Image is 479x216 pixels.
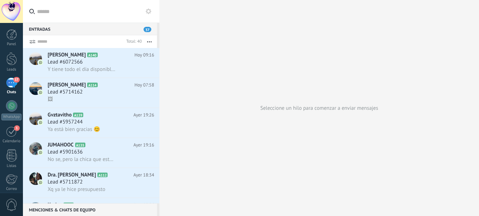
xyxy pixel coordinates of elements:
[48,52,86,59] span: [PERSON_NAME]
[23,78,159,108] a: avataricon[PERSON_NAME]A114Hoy 07:58Lead #5714162🖼
[133,112,154,119] span: Ayer 19:26
[48,66,115,73] span: Y tiene todo el día disponible?
[133,172,154,179] span: Ayer 18:34
[1,139,22,144] div: Calendario
[38,120,43,125] img: icon
[48,186,105,193] span: Xq ya le hice presupuesto
[48,82,86,89] span: [PERSON_NAME]
[1,67,22,72] div: Leads
[48,112,72,119] span: Gvztavitho
[14,125,20,131] span: 1
[73,113,83,117] span: A139
[23,48,159,78] a: avataricon[PERSON_NAME]A140Hoy 09:16Lead #6072566Y tiene todo el día disponible?
[48,89,83,96] span: Lead #5714162
[1,187,22,191] div: Correo
[1,90,22,95] div: Chats
[134,82,154,89] span: Hoy 07:58
[48,59,83,66] span: Lead #6072566
[38,90,43,95] img: icon
[48,149,83,156] span: Lead #5901636
[87,53,97,57] span: A140
[23,23,157,35] div: Entradas
[97,173,108,177] span: A112
[144,27,151,32] span: 37
[23,168,159,198] a: avatariconDra. [PERSON_NAME]A112Ayer 18:34Lead #5711872Xq ya le hice presupuesto
[48,172,96,179] span: Dra. [PERSON_NAME]
[123,38,142,45] div: Total: 40
[38,60,43,65] img: icon
[48,126,100,133] span: Ya está bien gracias 😊
[48,202,62,209] span: Karlos
[23,108,159,138] a: avatariconGvztavithoA139Ayer 19:26Lead #5957244Ya está bien gracias 😊
[23,203,157,216] div: Menciones & Chats de equipo
[48,96,53,103] span: 🖼
[38,180,43,185] img: icon
[48,179,83,186] span: Lead #5711872
[63,203,74,207] span: A138
[13,77,19,83] span: 37
[134,52,154,59] span: Hoy 09:16
[75,143,85,147] span: A135
[1,114,22,120] div: WhatsApp
[1,164,22,168] div: Listas
[48,156,115,163] span: No se, pero la chica que está en recepción me dijo que no había llegado, lamentablemente ya me re...
[1,42,22,47] div: Panel
[133,202,154,209] span: Ayer 18:24
[133,142,154,149] span: Ayer 19:16
[48,142,74,149] span: JUMAHOOC
[23,138,159,168] a: avatariconJUMAHOOCA135Ayer 19:16Lead #5901636No se, pero la chica que está en recepción me dijo q...
[87,83,97,87] span: A114
[38,150,43,155] img: icon
[48,119,83,126] span: Lead #5957244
